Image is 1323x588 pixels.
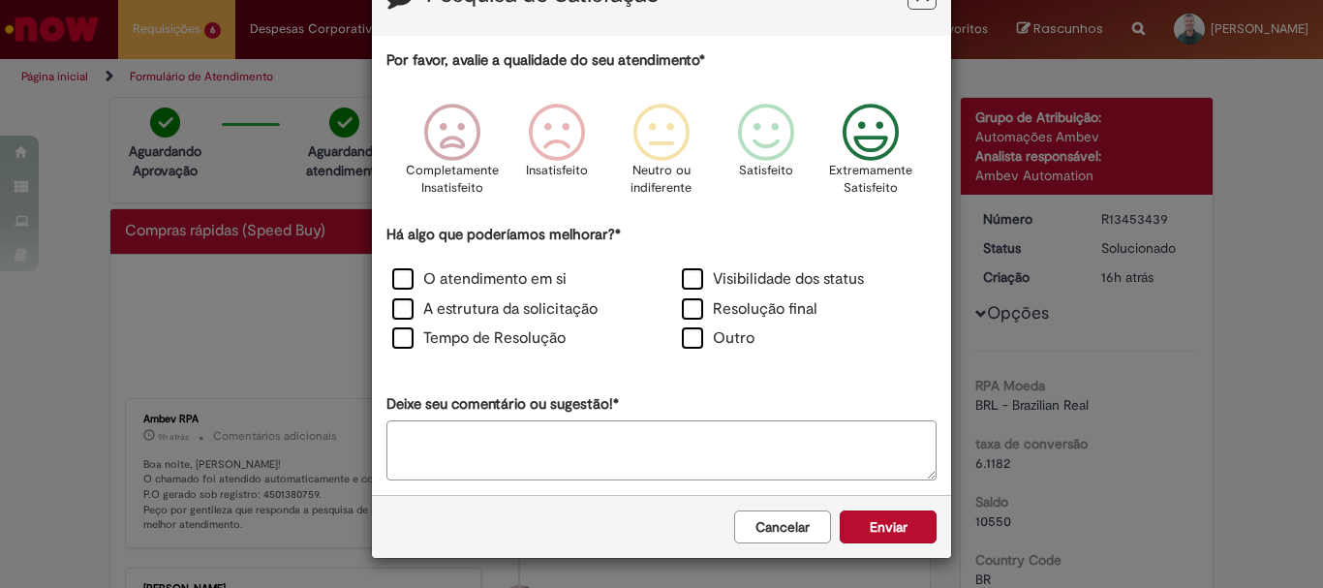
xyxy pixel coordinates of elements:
[829,162,912,198] p: Extremamente Satisfeito
[386,50,705,71] label: Por favor, avalie a qualidade do seu atendimento*
[717,89,815,222] div: Satisfeito
[682,327,754,350] label: Outro
[508,89,606,222] div: Insatisfeito
[392,268,567,291] label: O atendimento em si
[627,162,696,198] p: Neutro ou indiferente
[392,327,566,350] label: Tempo de Resolução
[386,394,619,415] label: Deixe seu comentário ou sugestão!*
[406,162,499,198] p: Completamente Insatisfeito
[682,298,817,321] label: Resolução final
[392,298,598,321] label: A estrutura da solicitação
[739,162,793,180] p: Satisfeito
[386,225,937,356] div: Há algo que poderíamos melhorar?*
[526,162,588,180] p: Insatisfeito
[734,511,831,543] button: Cancelar
[840,511,937,543] button: Enviar
[402,89,501,222] div: Completamente Insatisfeito
[821,89,920,222] div: Extremamente Satisfeito
[612,89,711,222] div: Neutro ou indiferente
[682,268,864,291] label: Visibilidade dos status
